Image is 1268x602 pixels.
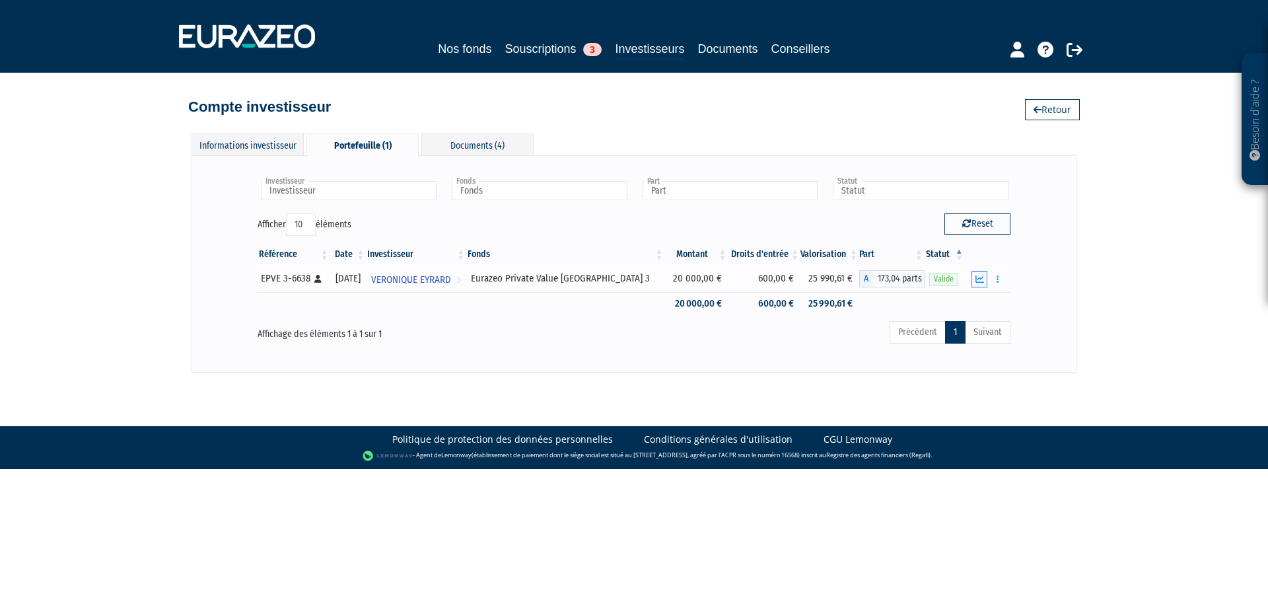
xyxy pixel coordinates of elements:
[441,451,472,459] a: Lemonway
[306,133,419,156] div: Portefeuille (1)
[665,292,728,315] td: 20 000,00 €
[466,243,664,266] th: Fonds: activer pour trier la colonne par ordre croissant
[698,40,758,58] a: Documents
[471,272,660,285] div: Eurazeo Private Value [GEOGRAPHIC_DATA] 3
[258,243,330,266] th: Référence : activer pour trier la colonne par ordre croissant
[179,24,315,48] img: 1732889491-logotype_eurazeo_blanc_rvb.png
[261,272,326,285] div: EPVE 3-6638
[824,433,892,446] a: CGU Lemonway
[258,213,351,236] label: Afficher éléments
[330,243,367,266] th: Date: activer pour trier la colonne par ordre croissant
[826,451,931,459] a: Registre des agents financiers (Regafi)
[945,321,966,344] a: 1
[335,272,362,285] div: [DATE]
[859,270,872,287] span: A
[925,243,965,266] th: Statut : activer pour trier la colonne par ordre d&eacute;croissant
[800,292,859,315] td: 25 990,61 €
[1248,60,1263,179] p: Besoin d'aide ?
[392,433,613,446] a: Politique de protection des données personnelles
[929,273,958,285] span: Valide
[421,133,534,155] div: Documents (4)
[800,243,859,266] th: Valorisation: activer pour trier la colonne par ordre croissant
[286,213,316,236] select: Afficheréléments
[644,433,792,446] a: Conditions générales d'utilisation
[371,268,451,292] span: VERONIQUE EYRARD
[505,40,602,58] a: Souscriptions3
[800,266,859,292] td: 25 990,61 €
[583,43,602,56] span: 3
[438,40,491,58] a: Nos fonds
[456,268,461,292] i: Voir l'investisseur
[188,99,331,115] h4: Compte investisseur
[192,133,304,155] div: Informations investisseur
[366,243,466,266] th: Investisseur: activer pour trier la colonne par ordre croissant
[859,270,925,287] div: A - Eurazeo Private Value Europe 3
[771,40,830,58] a: Conseillers
[366,266,466,292] a: VERONIQUE EYRARD
[615,40,684,60] a: Investisseurs
[728,292,801,315] td: 600,00 €
[1025,99,1080,120] a: Retour
[314,275,322,283] i: [Français] Personne physique
[944,213,1010,235] button: Reset
[859,243,925,266] th: Part: activer pour trier la colonne par ordre croissant
[363,449,413,463] img: logo-lemonway.png
[258,320,560,341] div: Affichage des éléments 1 à 1 sur 1
[665,243,728,266] th: Montant: activer pour trier la colonne par ordre croissant
[872,270,925,287] span: 173,04 parts
[665,266,728,292] td: 20 000,00 €
[13,449,1255,463] div: - Agent de (établissement de paiement dont le siège social est situé au [STREET_ADDRESS], agréé p...
[728,266,801,292] td: 600,00 €
[728,243,801,266] th: Droits d'entrée: activer pour trier la colonne par ordre croissant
